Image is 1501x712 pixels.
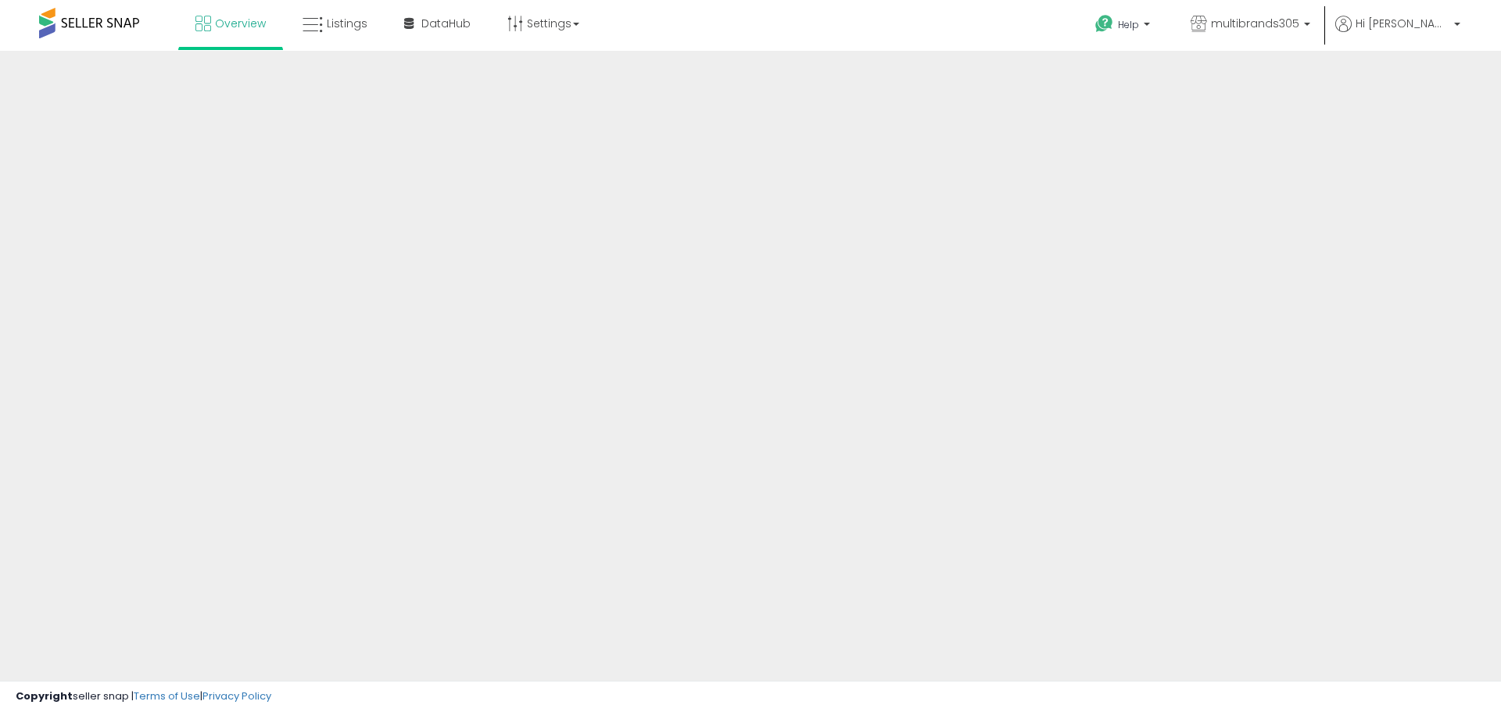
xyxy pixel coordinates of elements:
[134,689,200,703] a: Terms of Use
[327,16,367,31] span: Listings
[1211,16,1299,31] span: multibrands305
[1335,16,1460,51] a: Hi [PERSON_NAME]
[1118,18,1139,31] span: Help
[421,16,471,31] span: DataHub
[16,689,73,703] strong: Copyright
[1356,16,1449,31] span: Hi [PERSON_NAME]
[16,689,271,704] div: seller snap | |
[1094,14,1114,34] i: Get Help
[1083,2,1166,51] a: Help
[202,689,271,703] a: Privacy Policy
[215,16,266,31] span: Overview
